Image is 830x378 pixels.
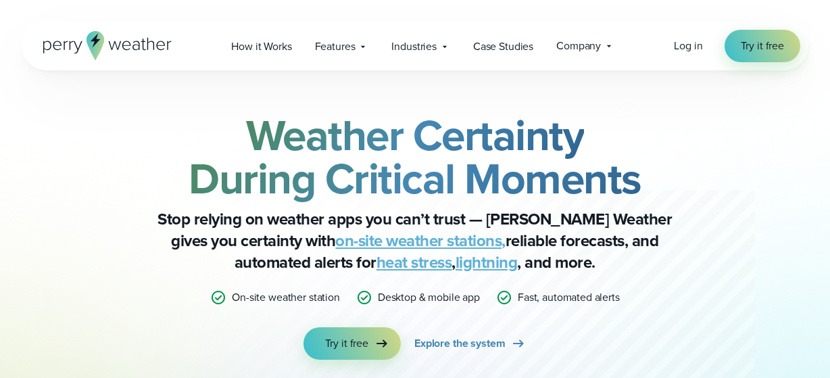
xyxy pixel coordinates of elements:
[325,335,368,352] span: Try it free
[232,289,340,306] p: On-site weather station
[303,327,401,360] a: Try it free
[378,289,480,306] p: Desktop & mobile app
[315,39,356,55] span: Features
[556,38,601,54] span: Company
[725,30,800,62] a: Try it free
[414,327,527,360] a: Explore the system
[376,250,452,275] a: heat stress
[220,32,303,60] a: How it Works
[335,229,506,253] a: on-site weather stations,
[473,39,533,55] span: Case Studies
[231,39,291,55] span: How it Works
[414,335,505,352] span: Explore the system
[741,38,784,54] span: Try it free
[674,38,702,54] a: Log in
[391,39,437,55] span: Industries
[189,103,641,210] strong: Weather Certainty During Critical Moments
[518,289,620,306] p: Fast, automated alerts
[145,208,685,273] p: Stop relying on weather apps you can’t trust — [PERSON_NAME] Weather gives you certainty with rel...
[462,32,545,60] a: Case Studies
[456,250,518,275] a: lightning
[674,38,702,53] span: Log in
